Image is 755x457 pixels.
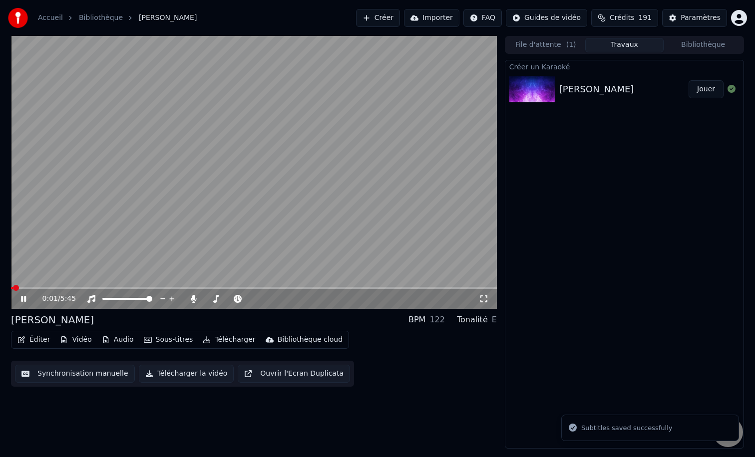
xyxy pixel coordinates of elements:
a: Accueil [38,13,63,23]
button: Crédits191 [591,9,658,27]
nav: breadcrumb [38,13,197,23]
button: Synchronisation manuelle [15,365,135,383]
button: FAQ [463,9,502,27]
div: Paramètres [681,13,721,23]
button: Bibliothèque [664,38,743,52]
button: Audio [98,333,138,347]
a: Bibliothèque [79,13,123,23]
button: Travaux [585,38,664,52]
img: youka [8,8,28,28]
button: Éditer [13,333,54,347]
span: ( 1 ) [566,40,576,50]
div: E [492,314,497,326]
div: Bibliothèque cloud [278,335,343,345]
button: Importer [404,9,459,27]
button: Télécharger [199,333,259,347]
span: Crédits [610,13,634,23]
button: Sous-titres [140,333,197,347]
div: Subtitles saved successfully [581,423,672,433]
button: Jouer [689,80,724,98]
span: [PERSON_NAME] [139,13,197,23]
div: / [42,294,66,304]
div: [PERSON_NAME] [559,82,634,96]
div: Tonalité [457,314,488,326]
span: 0:01 [42,294,58,304]
button: Créer [356,9,400,27]
div: 122 [429,314,445,326]
div: [PERSON_NAME] [11,313,94,327]
button: Télécharger la vidéo [139,365,234,383]
div: Créer un Karaoké [505,60,744,72]
button: Paramètres [662,9,727,27]
span: 5:45 [60,294,76,304]
button: File d'attente [506,38,585,52]
button: Vidéo [56,333,95,347]
button: Guides de vidéo [506,9,587,27]
button: Ouvrir l'Ecran Duplicata [238,365,350,383]
div: BPM [408,314,425,326]
span: 191 [638,13,652,23]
